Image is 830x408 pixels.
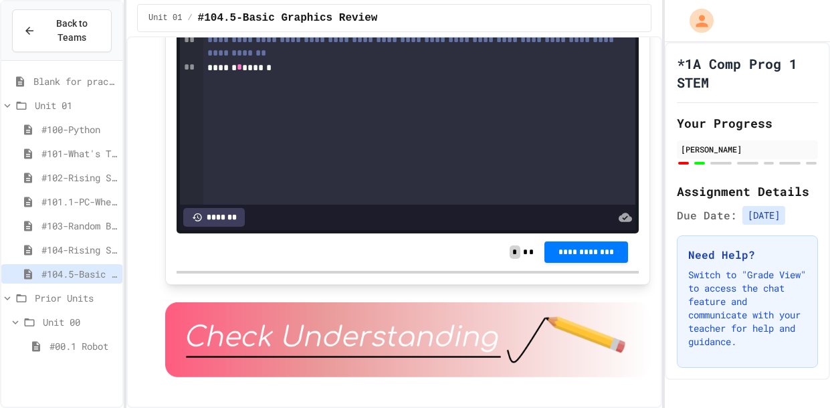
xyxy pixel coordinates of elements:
[677,114,818,132] h2: Your Progress
[677,54,818,92] h1: *1A Comp Prog 1 STEM
[41,219,117,233] span: #103-Random Box
[41,267,117,281] span: #104.5-Basic Graphics Review
[41,243,117,257] span: #104-Rising Sun Plus
[198,10,378,26] span: #104.5-Basic Graphics Review
[41,171,117,185] span: #102-Rising Sun
[41,146,117,161] span: #101-What's This ??
[677,182,818,201] h2: Assignment Details
[688,268,807,348] p: Switch to "Grade View" to access the chat feature and communicate with your teacher for help and ...
[43,315,117,329] span: Unit 00
[676,5,717,36] div: My Account
[681,143,814,155] div: [PERSON_NAME]
[43,17,100,45] span: Back to Teams
[41,122,117,136] span: #100-Python
[187,13,192,23] span: /
[688,247,807,263] h3: Need Help?
[49,339,117,353] span: #00.1 Robot
[35,98,117,112] span: Unit 01
[742,206,785,225] span: [DATE]
[41,195,117,209] span: #101.1-PC-Where am I?
[677,207,737,223] span: Due Date:
[35,291,117,305] span: Prior Units
[148,13,182,23] span: Unit 01
[33,74,117,88] span: Blank for practice
[12,9,112,52] button: Back to Teams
